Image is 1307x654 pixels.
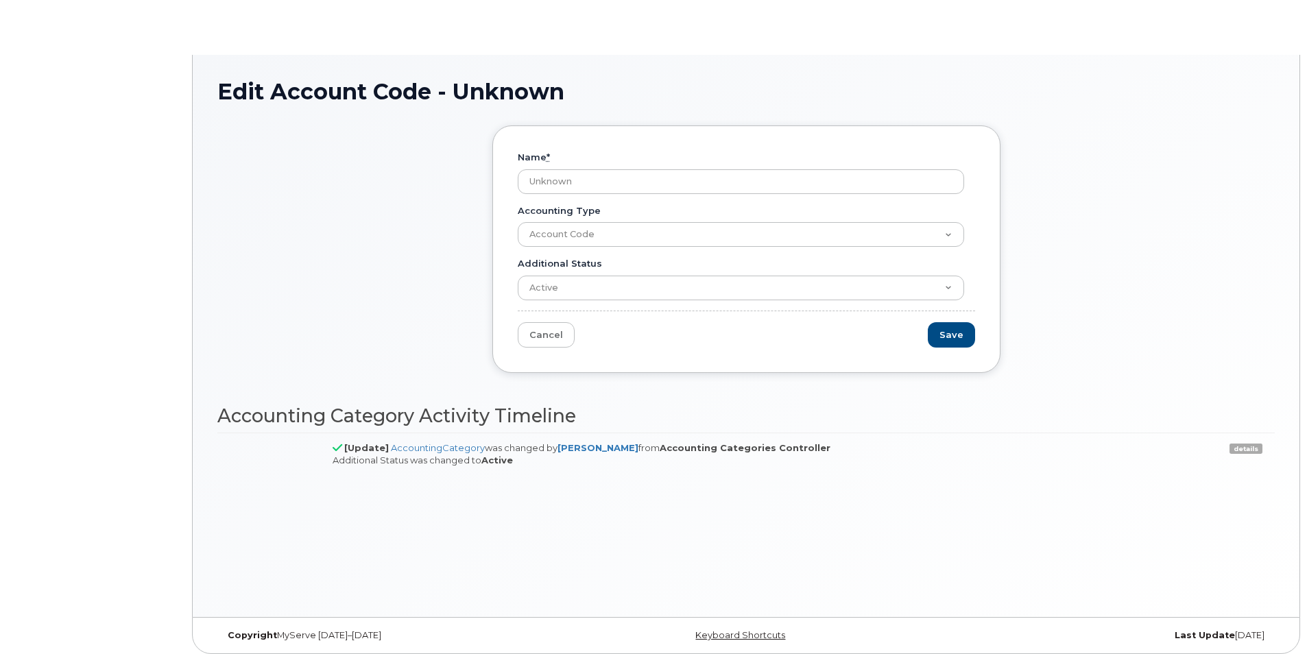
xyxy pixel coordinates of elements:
[217,630,570,641] div: MyServe [DATE]–[DATE]
[922,630,1275,641] div: [DATE]
[660,442,830,453] strong: Accounting Categories Controller
[557,442,638,453] a: [PERSON_NAME]
[333,454,1168,467] div: Additional Status was changed to
[1230,444,1262,455] a: details
[695,630,785,640] a: Keyboard Shortcuts
[217,406,1275,426] h2: Accounting Category Activity Timeline
[518,257,602,270] label: Additional Status
[217,80,1275,104] h1: Edit Account Code - Unknown
[320,433,1180,475] td: was changed by from
[344,442,389,453] strong: [Update]
[228,630,277,640] strong: Copyright
[518,204,601,217] label: Accounting Type
[547,152,550,162] abbr: required
[928,322,975,348] input: Save
[481,455,513,465] strong: Active
[391,442,485,453] a: AccountingCategory
[518,151,550,164] label: Name
[1175,630,1235,640] strong: Last Update
[518,322,575,348] a: Cancel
